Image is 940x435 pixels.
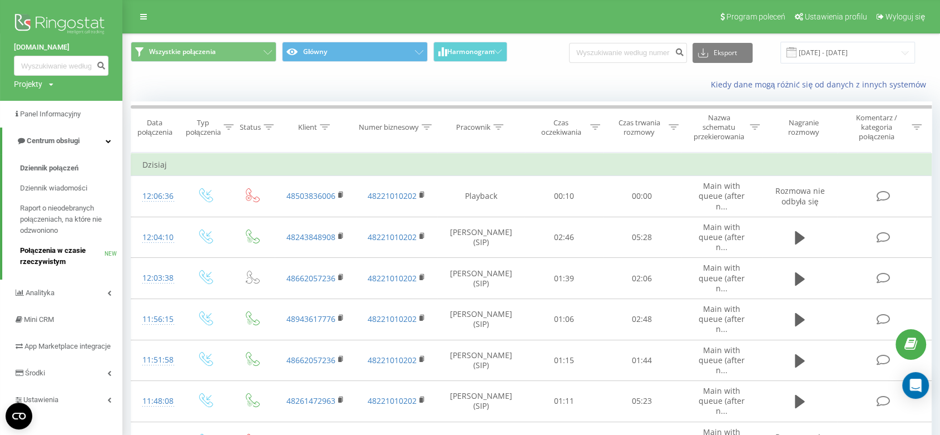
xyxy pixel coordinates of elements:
[20,245,105,267] span: Połączenia w czasie rzeczywistym
[525,258,602,299] td: 01:39
[844,113,909,141] div: Komentarz / kategoria połączenia
[692,43,753,63] button: Eksport
[603,299,681,340] td: 02:48
[286,232,335,242] a: 48243848908
[142,267,170,289] div: 12:03:38
[437,258,525,299] td: [PERSON_NAME] (SIP)
[699,180,745,211] span: Main with queue (after n...
[14,56,108,76] input: Wyszukiwanie według numeru
[142,227,170,248] div: 12:04:10
[142,390,170,412] div: 11:48:08
[535,118,588,137] div: Czas oczekiwania
[286,314,335,324] a: 48943617776
[23,395,58,404] span: Ustawienia
[14,79,42,90] div: Projekty
[282,42,428,62] button: Główny
[603,217,681,258] td: 05:28
[569,43,687,63] input: Wyszukiwanie według numeru
[286,395,335,406] a: 48261472963
[20,203,117,236] span: Raport o nieodebranych połączeniach, na które nie odzwoniono
[14,11,108,39] img: Ringostat logo
[149,47,216,56] span: Wszystkie połączenia
[20,158,122,178] a: Dziennik połączeń
[525,217,602,258] td: 02:46
[525,299,602,340] td: 01:06
[20,110,81,118] span: Panel Informacyjny
[359,123,419,132] div: Numer biznesowy
[6,403,32,429] button: Open CMP widget
[131,118,178,137] div: Data połączenia
[691,113,747,141] div: Nazwa schematu przekierowania
[433,42,507,62] button: Harmonogram
[286,273,335,284] a: 48662057236
[20,183,87,194] span: Dziennik wiadomości
[805,12,867,21] span: Ustawienia profilu
[24,342,111,350] span: App Marketplace integracje
[603,340,681,381] td: 01:44
[710,79,932,90] a: Kiedy dane mogą różnić się od danych z innych systemów
[24,315,54,324] span: Mini CRM
[437,381,525,422] td: [PERSON_NAME] (SIP)
[25,369,45,377] span: Środki
[27,136,80,145] span: Centrum obsługi
[603,381,681,422] td: 05:23
[902,372,929,399] div: Open Intercom Messenger
[20,241,122,272] a: Połączenia w czasie rzeczywistymNEW
[2,128,122,154] a: Centrum obsługi
[368,395,417,406] a: 48221010202
[437,217,525,258] td: [PERSON_NAME] (SIP)
[525,381,602,422] td: 01:11
[885,12,925,21] span: Wyloguj się
[131,42,276,62] button: Wszystkie połączenia
[437,340,525,381] td: [PERSON_NAME] (SIP)
[368,314,417,324] a: 48221010202
[286,190,335,201] a: 48503836006
[437,176,525,217] td: Playback
[456,123,491,132] div: Pracownik
[131,154,932,176] td: Dzisiaj
[368,273,417,284] a: 48221010202
[368,190,417,201] a: 48221010202
[298,123,317,132] div: Klient
[368,232,417,242] a: 48221010202
[603,258,681,299] td: 02:06
[699,262,745,293] span: Main with queue (after n...
[286,355,335,365] a: 48662057236
[699,222,745,252] span: Main with queue (after n...
[14,42,108,53] a: [DOMAIN_NAME]
[773,118,835,137] div: Nagranie rozmowy
[613,118,666,137] div: Czas trwania rozmowy
[20,178,122,198] a: Dziennik wiadomości
[26,289,55,297] span: Analityka
[699,385,745,416] span: Main with queue (after n...
[142,309,170,330] div: 11:56:15
[240,123,261,132] div: Status
[775,185,824,206] span: Rozmowa nie odbyła się
[525,176,602,217] td: 00:10
[525,340,602,381] td: 01:15
[20,198,122,241] a: Raport o nieodebranych połączeniach, na które nie odzwoniono
[186,118,221,137] div: Typ połączenia
[447,48,494,56] span: Harmonogram
[699,345,745,375] span: Main with queue (after n...
[142,185,170,207] div: 12:06:36
[142,349,170,371] div: 11:51:58
[699,304,745,334] span: Main with queue (after n...
[726,12,785,21] span: Program poleceń
[437,299,525,340] td: [PERSON_NAME] (SIP)
[368,355,417,365] a: 48221010202
[20,163,78,174] span: Dziennik połączeń
[603,176,681,217] td: 00:00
